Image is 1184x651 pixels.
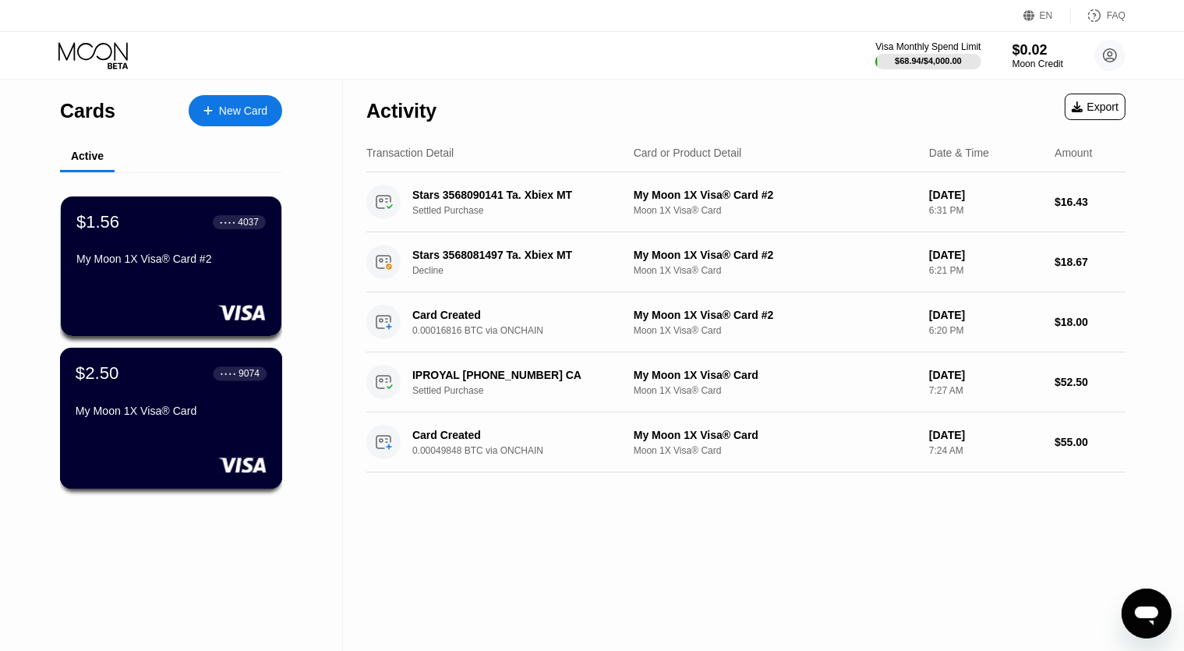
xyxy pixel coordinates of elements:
[412,385,641,396] div: Settled Purchase
[1107,10,1126,21] div: FAQ
[366,292,1126,352] div: Card Created0.00016816 BTC via ONCHAINMy Moon 1X Visa® Card #2Moon 1X Visa® Card[DATE]6:20 PM$18.00
[221,371,236,376] div: ● ● ● ●
[929,249,1042,261] div: [DATE]
[71,150,104,162] div: Active
[1055,316,1126,328] div: $18.00
[60,100,115,122] div: Cards
[875,41,981,69] div: Visa Monthly Spend Limit$68.94/$4,000.00
[239,368,260,379] div: 9074
[412,189,626,201] div: Stars 3568090141 Ta. Xbiex MT
[76,253,266,265] div: My Moon 1X Visa® Card #2
[238,217,259,228] div: 4037
[929,325,1042,336] div: 6:20 PM
[1055,376,1126,388] div: $52.50
[1055,196,1126,208] div: $16.43
[929,147,989,159] div: Date & Time
[1023,8,1071,23] div: EN
[61,348,281,488] div: $2.50● ● ● ●9074My Moon 1X Visa® Card
[1055,147,1092,159] div: Amount
[1072,101,1119,113] div: Export
[1065,94,1126,120] div: Export
[1013,58,1063,69] div: Moon Credit
[634,265,917,276] div: Moon 1X Visa® Card
[412,265,641,276] div: Decline
[412,325,641,336] div: 0.00016816 BTC via ONCHAIN
[76,405,267,417] div: My Moon 1X Visa® Card
[366,412,1126,472] div: Card Created0.00049848 BTC via ONCHAINMy Moon 1X Visa® CardMoon 1X Visa® Card[DATE]7:24 AM$55.00
[76,363,119,384] div: $2.50
[366,147,454,159] div: Transaction Detail
[412,445,641,456] div: 0.00049848 BTC via ONCHAIN
[875,41,981,52] div: Visa Monthly Spend Limit
[634,429,917,441] div: My Moon 1X Visa® Card
[634,147,742,159] div: Card or Product Detail
[220,220,235,225] div: ● ● ● ●
[366,232,1126,292] div: Stars 3568081497 Ta. Xbiex MTDeclineMy Moon 1X Visa® Card #2Moon 1X Visa® Card[DATE]6:21 PM$18.67
[412,205,641,216] div: Settled Purchase
[634,445,917,456] div: Moon 1X Visa® Card
[1071,8,1126,23] div: FAQ
[634,205,917,216] div: Moon 1X Visa® Card
[412,369,626,381] div: IPROYAL [PHONE_NUMBER] CA
[1055,256,1126,268] div: $18.67
[1040,10,1053,21] div: EN
[929,369,1042,381] div: [DATE]
[189,95,282,126] div: New Card
[61,196,281,336] div: $1.56● ● ● ●4037My Moon 1X Visa® Card #2
[929,445,1042,456] div: 7:24 AM
[634,249,917,261] div: My Moon 1X Visa® Card #2
[1055,436,1126,448] div: $55.00
[929,265,1042,276] div: 6:21 PM
[929,205,1042,216] div: 6:31 PM
[634,385,917,396] div: Moon 1X Visa® Card
[1013,42,1063,58] div: $0.02
[634,189,917,201] div: My Moon 1X Visa® Card #2
[366,352,1126,412] div: IPROYAL [PHONE_NUMBER] CASettled PurchaseMy Moon 1X Visa® CardMoon 1X Visa® Card[DATE]7:27 AM$52.50
[412,309,626,321] div: Card Created
[929,385,1042,396] div: 7:27 AM
[76,212,119,232] div: $1.56
[1013,42,1063,69] div: $0.02Moon Credit
[634,369,917,381] div: My Moon 1X Visa® Card
[929,189,1042,201] div: [DATE]
[412,429,626,441] div: Card Created
[929,309,1042,321] div: [DATE]
[1122,589,1172,639] iframe: Кнопка запуска окна обмена сообщениями
[929,429,1042,441] div: [DATE]
[366,172,1126,232] div: Stars 3568090141 Ta. Xbiex MTSettled PurchaseMy Moon 1X Visa® Card #2Moon 1X Visa® Card[DATE]6:31...
[634,309,917,321] div: My Moon 1X Visa® Card #2
[219,104,267,118] div: New Card
[895,56,962,65] div: $68.94 / $4,000.00
[412,249,626,261] div: Stars 3568081497 Ta. Xbiex MT
[634,325,917,336] div: Moon 1X Visa® Card
[366,100,436,122] div: Activity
